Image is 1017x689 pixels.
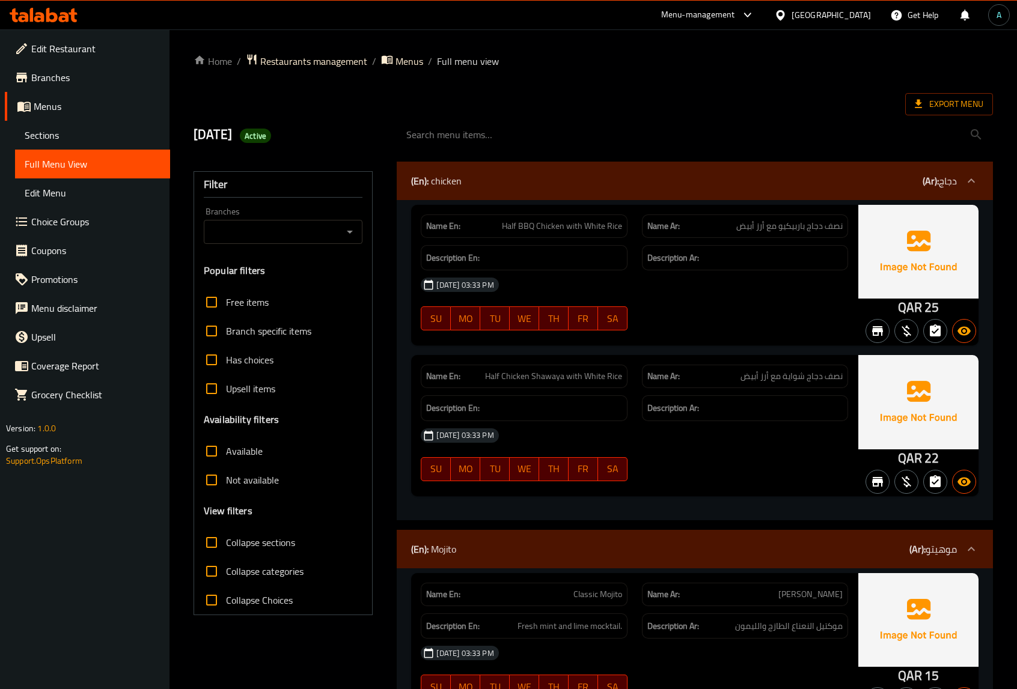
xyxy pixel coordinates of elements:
a: Menus [5,92,170,121]
span: TH [544,310,564,327]
button: SA [598,457,628,481]
strong: Description Ar: [647,619,699,634]
span: Menu disclaimer [31,301,160,315]
button: TU [480,457,510,481]
span: Choice Groups [31,214,160,229]
span: Promotions [31,272,160,287]
span: Sections [25,128,160,142]
img: Ae5nvW7+0k+MAAAAAElFTkSuQmCC [858,355,979,449]
span: SU [426,310,446,327]
span: Has choices [226,353,273,367]
a: Full Menu View [15,150,170,178]
span: Fresh mint and lime mocktail. [518,619,622,634]
button: TU [480,306,510,330]
span: موكتيل النعناع الطازج والليمون [735,619,843,634]
button: Not branch specific item [866,319,890,343]
button: FR [569,457,598,481]
span: QAR [898,296,922,319]
span: A [997,8,1001,22]
a: Promotions [5,265,170,294]
b: (En): [411,172,429,190]
p: دجاج [923,174,957,188]
a: Restaurants management [246,53,367,69]
span: QAR [898,664,922,687]
div: [GEOGRAPHIC_DATA] [792,8,871,22]
p: Mojito [411,542,456,556]
h2: [DATE] [194,126,382,144]
span: Active [240,130,271,142]
b: (Ar): [909,540,926,558]
button: SU [421,457,451,481]
span: TU [485,460,505,478]
button: Purchased item [894,470,918,494]
strong: Description En: [426,250,480,266]
span: [PERSON_NAME] [778,588,843,601]
strong: Description Ar: [647,401,699,416]
strong: Description Ar: [647,250,699,266]
li: / [428,54,432,68]
a: Upsell [5,323,170,351]
span: FR [573,460,593,478]
span: SA [603,310,623,327]
button: Open [341,223,358,240]
strong: Name En: [426,370,460,383]
button: MO [451,306,480,330]
a: Menu disclaimer [5,294,170,323]
span: Full Menu View [25,157,160,171]
span: Full menu view [437,54,499,68]
span: نصف دجاج شواية مع أرز أبيض [741,370,843,383]
span: [DATE] 03:33 PM [432,279,498,291]
span: FR [573,310,593,327]
a: Home [194,54,232,68]
div: (En): Mojito(Ar):موهيتو [397,530,992,568]
span: 15 [924,664,939,687]
div: (En): chicken(Ar):دجاج [397,200,992,520]
span: Export Menu [905,93,993,115]
span: Free items [226,295,269,309]
span: Version: [6,420,35,436]
p: موهيتو [909,542,957,556]
span: Available [226,444,263,458]
span: TU [485,310,505,327]
span: نصف دجاج باربيكيو مع أرز أبيض [736,220,843,232]
span: Branch specific items [226,324,311,338]
button: Purchased item [894,319,918,343]
button: MO [451,457,480,481]
span: TH [544,460,564,478]
img: Ae5nvW7+0k+MAAAAAElFTkSuQmCC [858,573,979,667]
span: Edit Restaurant [31,41,160,56]
div: Filter [204,172,362,198]
span: Classic Mojito [573,588,622,601]
span: [DATE] 03:33 PM [432,648,498,659]
span: Grocery Checklist [31,387,160,402]
strong: Name Ar: [647,588,680,601]
span: SU [426,460,446,478]
span: Coupons [31,243,160,258]
li: / [372,54,376,68]
button: Not has choices [923,319,947,343]
strong: Description En: [426,401,480,416]
button: FR [569,306,598,330]
button: TH [539,457,569,481]
span: Upsell items [226,381,275,396]
h3: Popular filters [204,264,362,278]
button: SA [598,306,628,330]
div: (En): chicken(Ar):دجاج [397,162,992,200]
input: search [397,120,992,150]
a: Edit Menu [15,178,170,207]
b: (Ar): [923,172,939,190]
span: Export Menu [915,97,983,112]
p: chicken [411,174,462,188]
span: Restaurants management [260,54,367,68]
span: 1.0.0 [37,420,56,436]
h3: Availability filters [204,413,279,426]
span: [DATE] 03:33 PM [432,429,498,441]
span: SA [603,460,623,478]
a: Branches [5,63,170,92]
button: Available [952,319,976,343]
li: / [237,54,241,68]
span: QAR [898,446,922,470]
span: 25 [924,296,939,319]
span: Collapse sections [226,535,295,550]
span: Menus [34,99,160,114]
